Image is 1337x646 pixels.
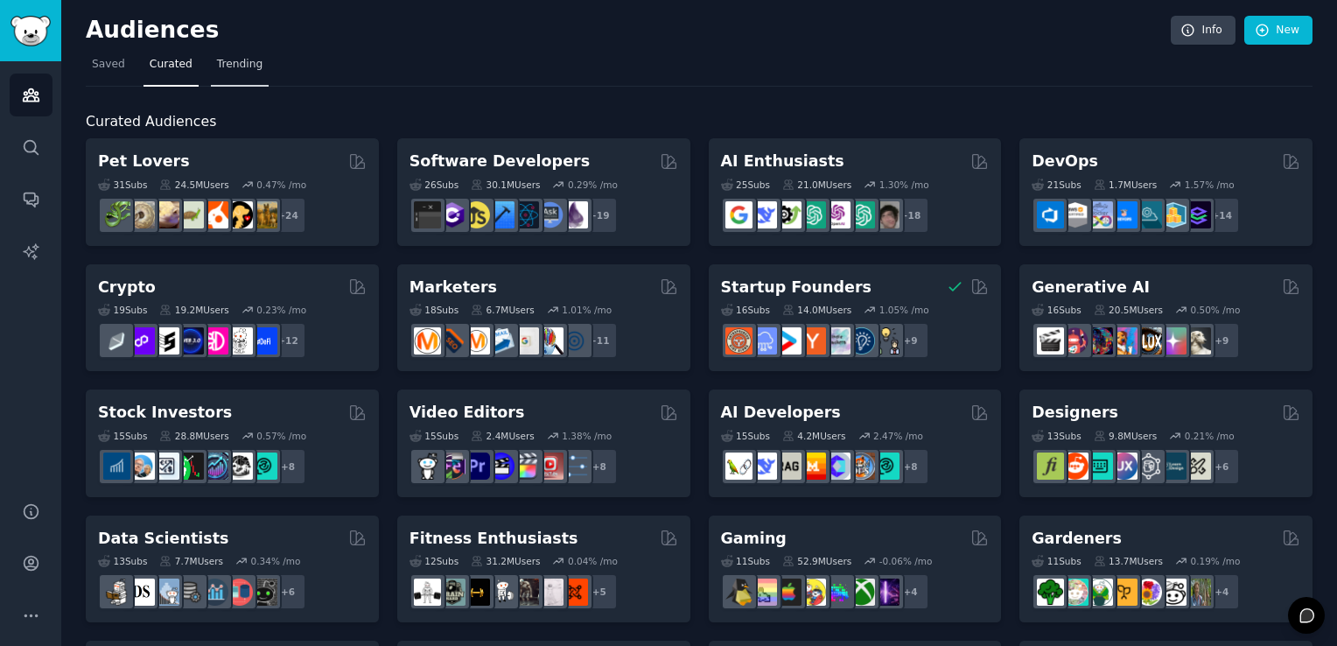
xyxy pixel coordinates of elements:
[409,151,590,172] h2: Software Developers
[1032,528,1122,550] h2: Gardeners
[823,201,850,228] img: OpenAIDev
[561,201,588,228] img: elixir
[581,448,618,485] div: + 8
[1159,453,1186,480] img: learndesign
[1203,197,1240,234] div: + 14
[98,151,190,172] h2: Pet Lovers
[879,179,929,191] div: 1.30 % /mo
[1203,322,1240,359] div: + 9
[725,327,752,355] img: EntrepreneurRideAlong
[750,579,777,606] img: CozyGamers
[1037,453,1064,480] img: typography
[103,579,130,606] img: MachineLearning
[872,579,899,606] img: TwitchStreaming
[568,179,618,191] div: 0.29 % /mo
[1184,201,1211,228] img: PlatformEngineers
[159,179,228,191] div: 24.5M Users
[1110,579,1137,606] img: GardeningUK
[98,555,147,567] div: 13 Sub s
[226,579,253,606] img: datasets
[1110,453,1137,480] img: UXDesign
[721,277,871,298] h2: Startup Founders
[1032,402,1118,424] h2: Designers
[725,579,752,606] img: linux_gaming
[201,327,228,355] img: defiblockchain
[799,201,826,228] img: chatgpt_promptDesign
[103,201,130,228] img: herpetology
[1184,579,1211,606] img: GardenersWorld
[1110,201,1137,228] img: DevOpsLinks
[211,51,269,87] a: Trending
[892,448,929,485] div: + 8
[774,453,801,480] img: Rag
[568,555,618,567] div: 0.04 % /mo
[463,201,490,228] img: learnjavascript
[409,555,458,567] div: 12 Sub s
[512,201,539,228] img: reactnative
[256,179,306,191] div: 0.47 % /mo
[512,579,539,606] img: fitness30plus
[1159,327,1186,355] img: starryai
[98,304,147,316] div: 19 Sub s
[128,453,155,480] img: ValueInvesting
[1244,16,1312,46] a: New
[892,197,929,234] div: + 18
[1086,453,1113,480] img: UI_Design
[1032,304,1081,316] div: 16 Sub s
[823,327,850,355] img: indiehackers
[226,453,253,480] img: swingtrading
[471,555,540,567] div: 31.2M Users
[581,322,618,359] div: + 11
[1032,555,1081,567] div: 11 Sub s
[201,201,228,228] img: cockatiel
[1171,16,1235,46] a: Info
[1094,430,1158,442] div: 9.8M Users
[128,579,155,606] img: datascience
[463,579,490,606] img: workout
[409,277,497,298] h2: Marketers
[1184,327,1211,355] img: DreamBooth
[799,453,826,480] img: MistralAI
[251,555,301,567] div: 0.34 % /mo
[1037,579,1064,606] img: vegetablegardening
[774,327,801,355] img: startup
[1094,179,1158,191] div: 1.7M Users
[536,579,563,606] img: physicaltherapy
[721,151,844,172] h2: AI Enthusiasts
[581,573,618,610] div: + 5
[409,304,458,316] div: 18 Sub s
[409,179,458,191] div: 26 Sub s
[177,453,204,480] img: Trading
[409,528,578,550] h2: Fitness Enthusiasts
[98,277,156,298] h2: Crypto
[1086,579,1113,606] img: SavageGarden
[512,327,539,355] img: googleads
[1159,201,1186,228] img: aws_cdk
[848,579,875,606] img: XboxGamers
[512,453,539,480] img: finalcutpro
[1190,304,1240,316] div: 0.50 % /mo
[177,327,204,355] img: web3
[782,179,851,191] div: 21.0M Users
[414,579,441,606] img: GYM
[1190,555,1240,567] div: 0.19 % /mo
[414,453,441,480] img: gopro
[892,322,929,359] div: + 9
[536,327,563,355] img: MarketingResearch
[159,430,228,442] div: 28.8M Users
[562,430,612,442] div: 1.38 % /mo
[774,579,801,606] img: macgaming
[269,197,306,234] div: + 24
[177,579,204,606] img: dataengineering
[250,201,277,228] img: dogbreed
[823,453,850,480] img: OpenSourceAI
[92,57,125,73] span: Saved
[536,453,563,480] img: Youtubevideo
[1061,579,1088,606] img: succulents
[1203,448,1240,485] div: + 6
[782,555,851,567] div: 52.9M Users
[256,430,306,442] div: 0.57 % /mo
[1032,151,1098,172] h2: DevOps
[1185,430,1235,442] div: 0.21 % /mo
[1185,179,1235,191] div: 1.57 % /mo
